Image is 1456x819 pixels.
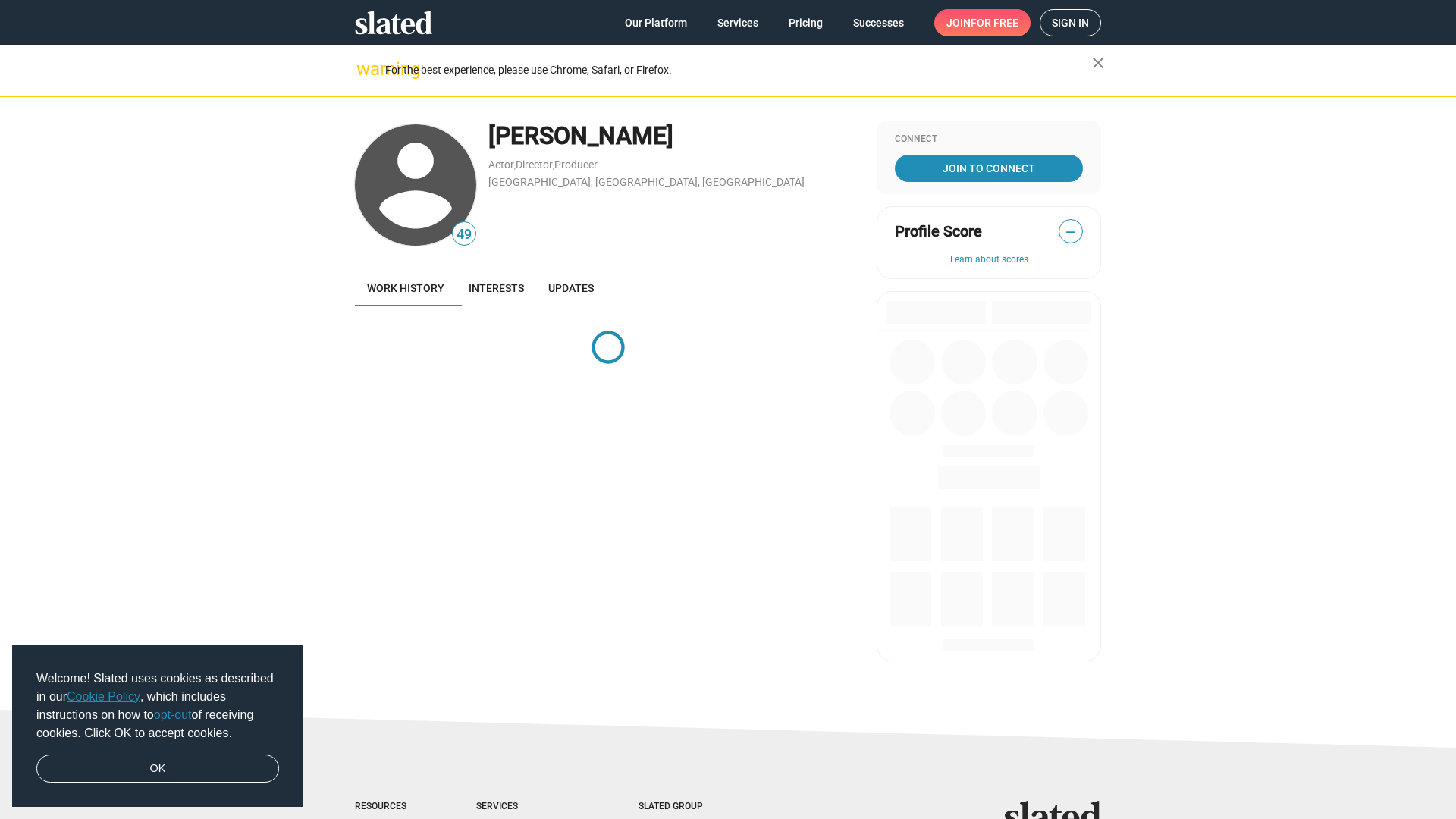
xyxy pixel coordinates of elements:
a: Join To Connect [895,155,1083,182]
span: , [514,162,516,170]
span: Join [946,9,1018,36]
a: Updates [536,270,606,306]
span: Welcome! Slated uses cookies as described in our , which includes instructions on how to of recei... [36,670,279,742]
span: 49 [453,224,475,245]
a: opt-out [154,708,192,721]
span: — [1059,222,1082,242]
span: Services [717,9,758,36]
span: Pricing [789,9,823,36]
div: Slated Group [639,801,742,813]
a: Interests [457,270,536,306]
div: cookieconsent [12,645,303,808]
a: dismiss cookie message [36,755,279,783]
a: Actor [488,158,514,171]
a: Pricing [777,9,835,36]
button: Learn about scores [895,254,1083,266]
a: [GEOGRAPHIC_DATA], [GEOGRAPHIC_DATA], [GEOGRAPHIC_DATA] [488,176,805,188]
span: Profile Score [895,221,982,242]
span: Interests [469,282,524,294]
a: Director [516,158,553,171]
span: Join To Connect [898,155,1080,182]
span: for free [971,9,1018,36]
span: Updates [548,282,594,294]
span: Sign in [1052,10,1089,36]
a: Joinfor free [934,9,1031,36]
a: Cookie Policy [67,690,140,703]
a: Successes [841,9,916,36]
a: Our Platform [613,9,699,36]
div: [PERSON_NAME] [488,120,861,152]
div: Connect [895,133,1083,146]
div: For the best experience, please use Chrome, Safari, or Firefox. [385,60,1092,80]
div: Services [476,801,578,813]
a: Services [705,9,770,36]
mat-icon: close [1089,54,1107,72]
span: Successes [853,9,904,36]
div: Resources [355,801,416,813]
a: Producer [554,158,598,171]
span: Our Platform [625,9,687,36]
a: Sign in [1040,9,1101,36]
span: Work history [367,282,444,294]
mat-icon: warning [356,60,375,78]
a: Work history [355,270,457,306]
span: , [553,162,554,170]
